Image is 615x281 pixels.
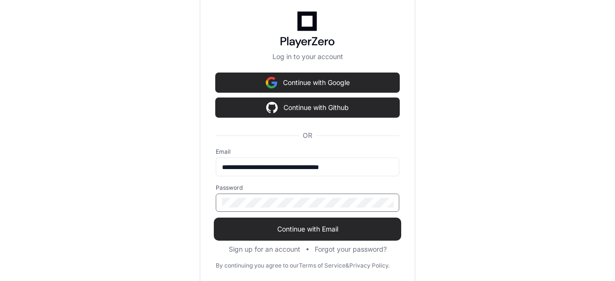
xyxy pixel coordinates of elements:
span: Continue with Email [216,224,399,234]
button: Forgot your password? [315,244,387,254]
img: Sign in with google [266,73,277,92]
p: Log in to your account [216,52,399,61]
div: & [345,262,349,269]
button: Sign up for an account [229,244,300,254]
button: Continue with Email [216,220,399,239]
button: Continue with Google [216,73,399,92]
a: Privacy Policy. [349,262,390,269]
label: Password [216,184,399,192]
div: By continuing you agree to our [216,262,299,269]
button: Continue with Github [216,98,399,117]
img: Sign in with google [266,98,278,117]
span: OR [299,131,316,140]
a: Terms of Service [299,262,345,269]
label: Email [216,148,399,156]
